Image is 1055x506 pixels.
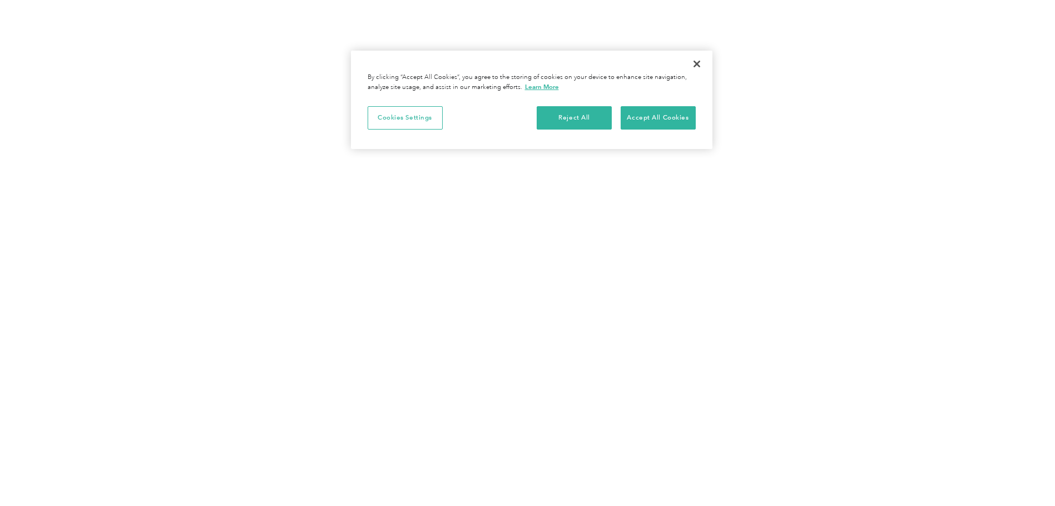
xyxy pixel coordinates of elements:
[537,106,612,130] button: Reject All
[525,83,559,91] a: More information about your privacy, opens in a new tab
[351,51,712,149] div: Privacy
[351,51,712,149] div: Cookie banner
[368,73,696,92] div: By clicking “Accept All Cookies”, you agree to the storing of cookies on your device to enhance s...
[621,106,696,130] button: Accept All Cookies
[368,106,443,130] button: Cookies Settings
[685,52,709,76] button: Close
